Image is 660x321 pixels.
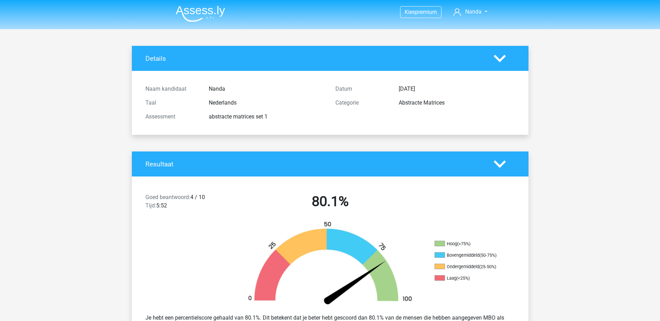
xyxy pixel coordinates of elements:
img: 80.91bf0ee05a10.png [236,221,424,308]
li: Ondergemiddeld [435,264,504,270]
div: (>75%) [457,241,470,246]
img: Assessly [176,6,225,22]
h4: Resultaat [145,160,483,168]
span: Tijd: [145,202,156,209]
span: Goed beantwoord: [145,194,190,200]
li: Bovengemiddeld [435,252,504,258]
li: Laag [435,275,504,281]
div: Categorie [330,99,393,107]
span: Kies [405,9,415,15]
a: Nanda [451,8,490,16]
div: [DATE] [393,85,520,93]
div: Abstracte Matrices [393,99,520,107]
div: Naam kandidaat [140,85,204,93]
div: Nederlands [204,99,330,107]
div: (25-50%) [479,264,496,269]
span: Nanda [465,8,482,15]
h4: Details [145,55,483,63]
li: Hoog [435,241,504,247]
div: Datum [330,85,393,93]
div: Nanda [204,85,330,93]
div: 4 / 10 5:52 [140,193,235,213]
span: premium [415,9,437,15]
a: Kiespremium [400,7,441,17]
div: (50-75%) [479,253,496,258]
h2: 80.1% [240,193,420,210]
div: Taal [140,99,204,107]
div: (<25%) [456,275,470,281]
div: abstracte matrices set 1 [204,113,330,121]
div: Assessment [140,113,204,121]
